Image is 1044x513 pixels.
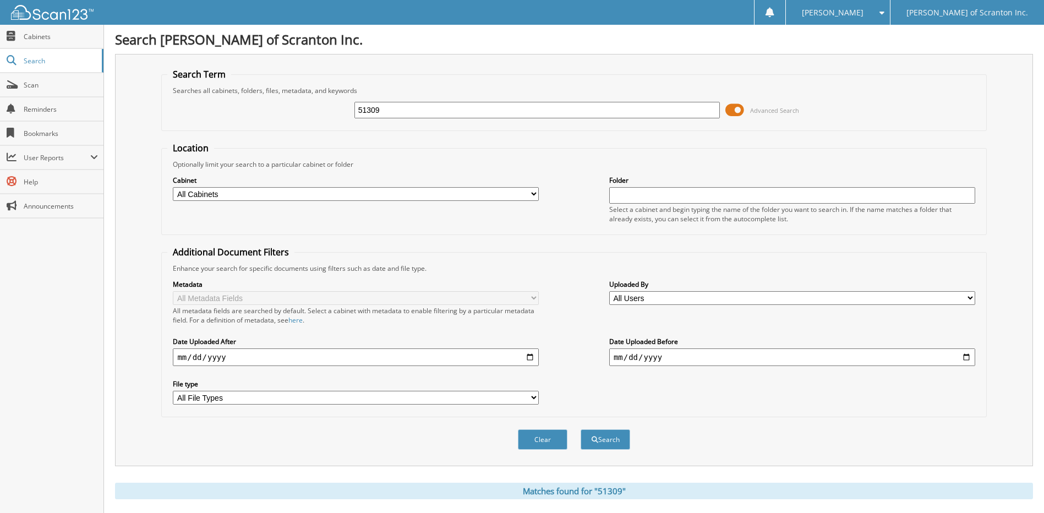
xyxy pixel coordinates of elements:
[609,205,975,223] div: Select a cabinet and begin typing the name of the folder you want to search in. If the name match...
[581,429,630,450] button: Search
[173,379,539,389] label: File type
[24,129,98,138] span: Bookmarks
[167,160,980,169] div: Optionally limit your search to a particular cabinet or folder
[24,105,98,114] span: Reminders
[167,142,214,154] legend: Location
[288,315,303,325] a: here
[24,177,98,187] span: Help
[167,68,231,80] legend: Search Term
[173,176,539,185] label: Cabinet
[609,280,975,289] label: Uploaded By
[167,86,980,95] div: Searches all cabinets, folders, files, metadata, and keywords
[609,348,975,366] input: end
[24,201,98,211] span: Announcements
[173,337,539,346] label: Date Uploaded After
[24,32,98,41] span: Cabinets
[173,280,539,289] label: Metadata
[24,153,90,162] span: User Reports
[518,429,567,450] button: Clear
[750,106,799,114] span: Advanced Search
[115,30,1033,48] h1: Search [PERSON_NAME] of Scranton Inc.
[173,348,539,366] input: start
[167,246,294,258] legend: Additional Document Filters
[802,9,863,16] span: [PERSON_NAME]
[115,483,1033,499] div: Matches found for "51309"
[167,264,980,273] div: Enhance your search for specific documents using filters such as date and file type.
[24,80,98,90] span: Scan
[609,176,975,185] label: Folder
[24,56,96,66] span: Search
[11,5,94,20] img: scan123-logo-white.svg
[906,9,1028,16] span: [PERSON_NAME] of Scranton Inc.
[173,306,539,325] div: All metadata fields are searched by default. Select a cabinet with metadata to enable filtering b...
[609,337,975,346] label: Date Uploaded Before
